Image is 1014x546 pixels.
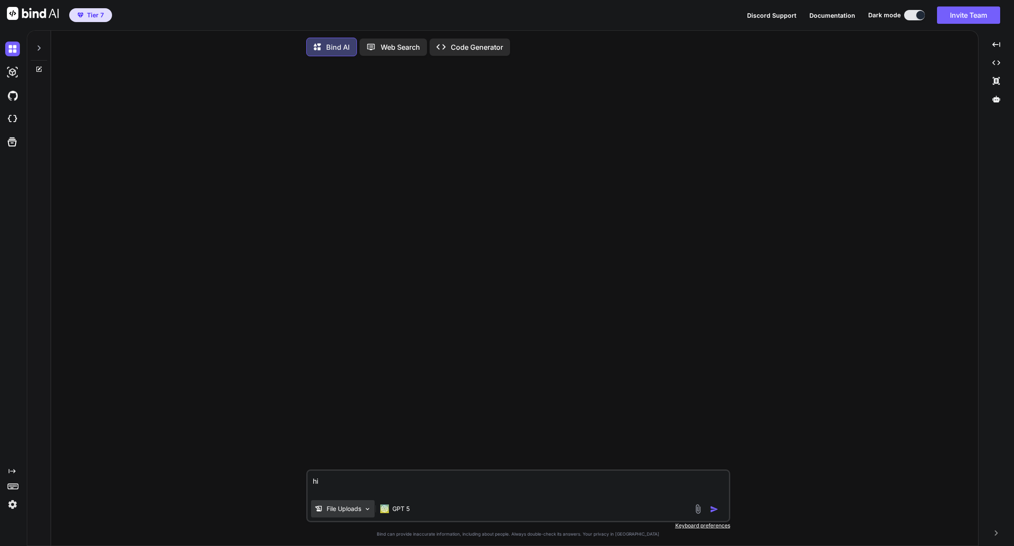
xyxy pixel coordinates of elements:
p: Code Generator [451,42,503,52]
p: Web Search [381,42,420,52]
span: Dark mode [868,11,901,19]
img: darkAi-studio [5,65,20,80]
textarea: hi [308,471,729,497]
p: File Uploads [327,504,361,513]
button: Discord Support [747,11,796,20]
p: GPT 5 [392,504,410,513]
button: premiumTier 7 [69,8,112,22]
span: Tier 7 [87,11,104,19]
p: Bind can provide inaccurate information, including about people. Always double-check its answers.... [306,531,730,537]
span: Documentation [809,12,855,19]
button: Invite Team [937,6,1000,24]
img: settings [5,497,20,512]
img: darkChat [5,42,20,56]
p: Bind AI [326,42,350,52]
span: Discord Support [747,12,796,19]
img: cloudideIcon [5,112,20,126]
img: Bind AI [7,7,59,20]
img: icon [710,505,719,514]
button: Documentation [809,11,855,20]
img: GPT 5 [380,504,389,513]
p: Keyboard preferences [306,522,730,529]
img: attachment [693,504,703,514]
img: githubDark [5,88,20,103]
img: Pick Models [364,505,371,513]
img: premium [77,13,83,18]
